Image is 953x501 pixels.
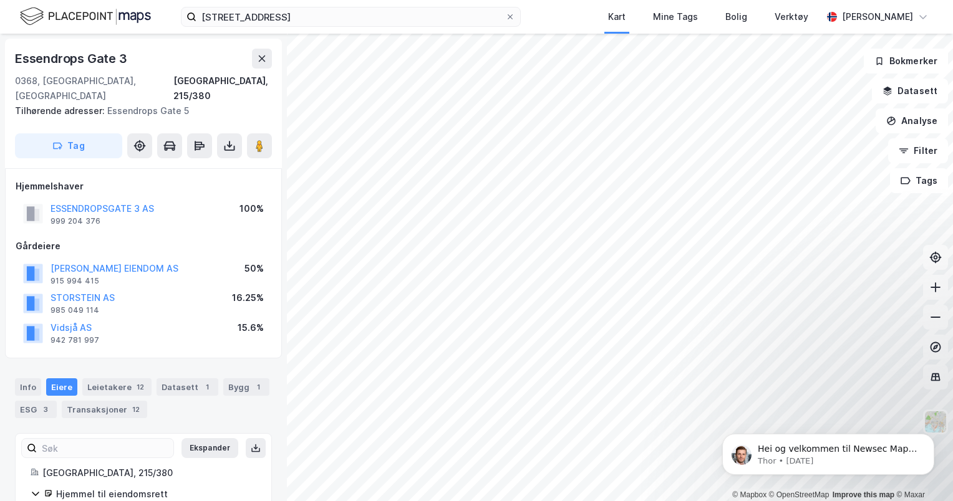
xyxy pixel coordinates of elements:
div: Leietakere [82,378,152,396]
div: 15.6% [238,320,264,335]
div: 1 [201,381,213,393]
div: Kart [608,9,626,24]
button: Datasett [872,79,948,103]
div: Hjemmelshaver [16,179,271,194]
div: 16.25% [232,290,264,305]
div: Transaksjoner [62,401,147,418]
div: 985 049 114 [51,305,99,315]
div: [GEOGRAPHIC_DATA], 215/380 [42,465,256,480]
span: Tilhørende adresser: [15,105,107,116]
iframe: Intercom notifications message [704,408,953,495]
div: Info [15,378,41,396]
div: Essendrops Gate 5 [15,103,262,118]
div: Bygg [223,378,269,396]
div: ESG [15,401,57,418]
div: Bolig [725,9,747,24]
button: Tags [890,168,948,193]
div: Mine Tags [653,9,698,24]
div: [GEOGRAPHIC_DATA], 215/380 [173,74,272,103]
div: 50% [244,261,264,276]
div: Essendrops Gate 3 [15,49,130,69]
img: logo.f888ab2527a4732fd821a326f86c7f29.svg [20,6,151,27]
div: 12 [134,381,147,393]
div: 12 [130,403,142,416]
button: Analyse [876,108,948,133]
button: Bokmerker [864,49,948,74]
div: 3 [39,403,52,416]
div: 1 [252,381,264,393]
a: Improve this map [833,490,894,499]
div: 999 204 376 [51,216,100,226]
a: OpenStreetMap [769,490,830,499]
div: 0368, [GEOGRAPHIC_DATA], [GEOGRAPHIC_DATA] [15,74,173,103]
div: 942 781 997 [51,335,99,345]
div: 100% [239,201,264,216]
input: Søk [37,439,173,457]
button: Ekspander [181,438,238,458]
div: 915 994 415 [51,276,99,286]
input: Søk på adresse, matrikkel, gårdeiere, leietakere eller personer [196,7,505,26]
button: Filter [888,138,948,163]
div: Verktøy [775,9,808,24]
button: Tag [15,133,122,158]
a: Mapbox [732,490,767,499]
div: [PERSON_NAME] [842,9,913,24]
div: Eiere [46,378,77,396]
div: Gårdeiere [16,239,271,254]
div: Datasett [157,378,218,396]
